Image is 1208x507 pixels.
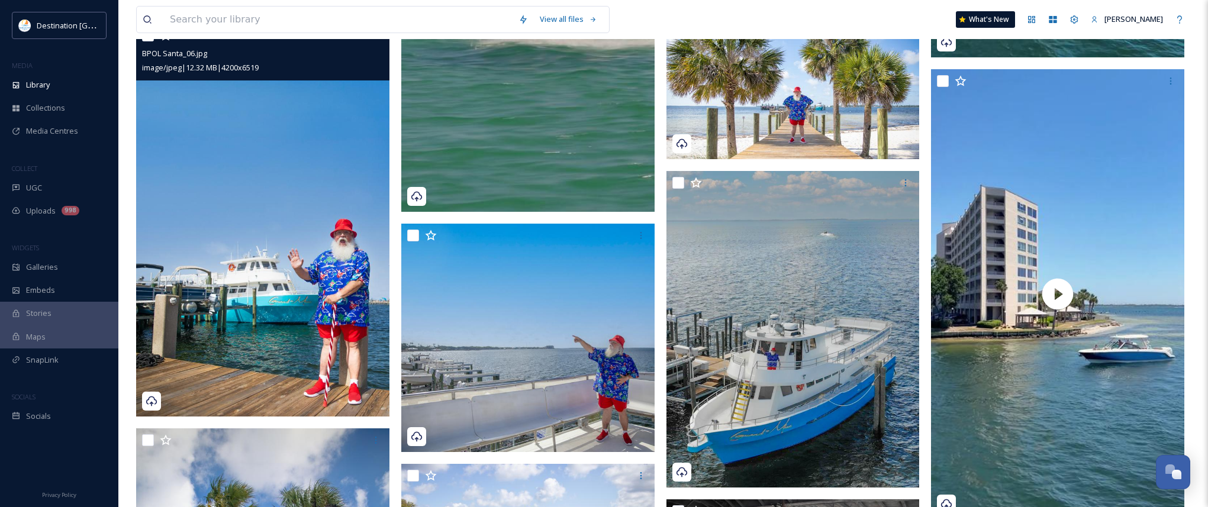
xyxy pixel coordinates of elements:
[26,285,55,296] span: Embeds
[26,205,56,217] span: Uploads
[26,354,59,366] span: SnapLink
[26,102,65,114] span: Collections
[956,11,1015,28] a: What's New
[12,164,37,173] span: COLLECT
[19,20,31,31] img: download.png
[1085,8,1169,31] a: [PERSON_NAME]
[12,392,36,401] span: SOCIALS
[142,62,259,73] span: image/jpeg | 12.32 MB | 4200 x 6519
[26,331,46,343] span: Maps
[26,411,51,422] span: Socials
[26,261,58,273] span: Galleries
[164,7,513,33] input: Search your library
[142,48,207,59] span: BPOL Santa_06.jpg
[12,243,39,252] span: WIDGETS
[12,61,33,70] span: MEDIA
[26,182,42,193] span: UGC
[666,171,920,487] img: aerial santa.jpg
[26,308,51,319] span: Stories
[1104,14,1163,24] span: [PERSON_NAME]
[42,491,76,499] span: Privacy Policy
[37,20,154,31] span: Destination [GEOGRAPHIC_DATA]
[401,224,655,452] img: BPOL Santa_04.jpg
[26,79,50,91] span: Library
[62,206,79,215] div: 998
[26,125,78,137] span: Media Centres
[534,8,603,31] a: View all files
[42,487,76,501] a: Privacy Policy
[1156,455,1190,489] button: Open Chat
[136,24,389,416] img: BPOL Santa_06.jpg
